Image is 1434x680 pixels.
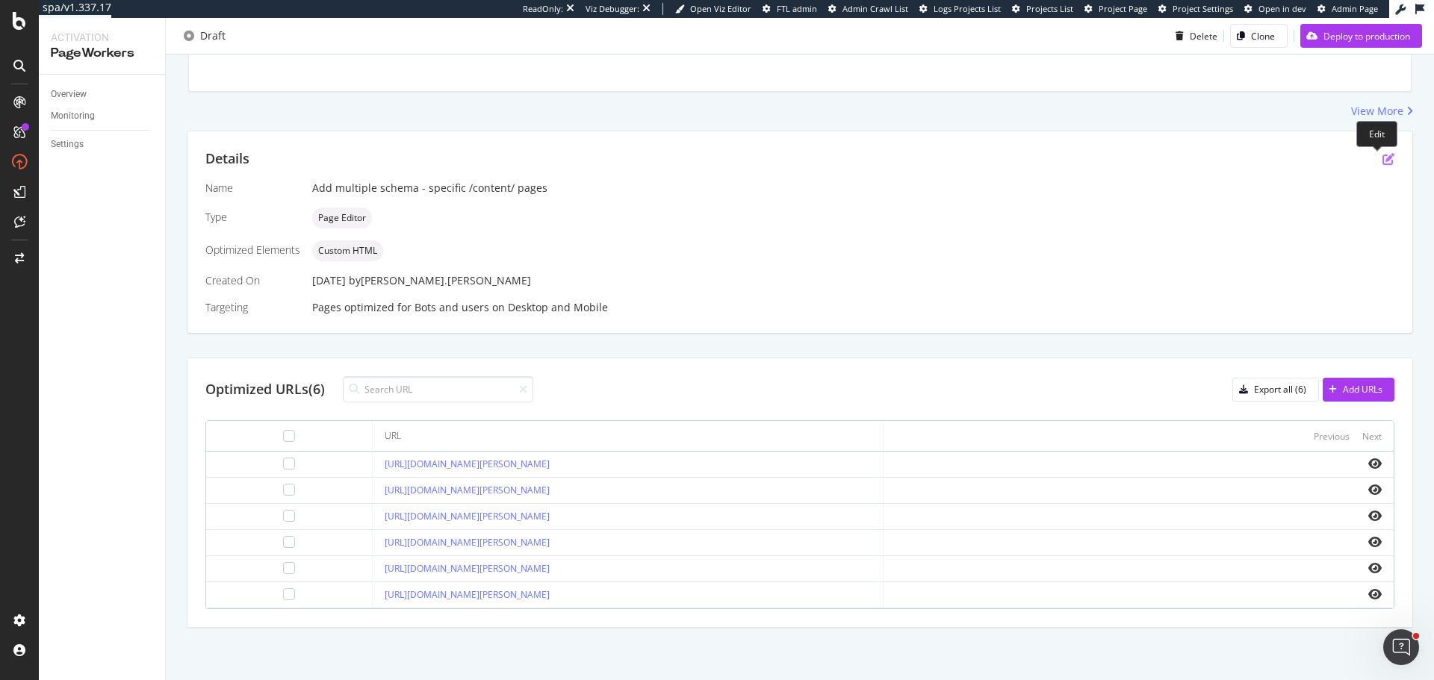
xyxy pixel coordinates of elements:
[1158,3,1233,15] a: Project Settings
[51,45,153,62] div: PageWorkers
[385,536,550,549] a: [URL][DOMAIN_NAME][PERSON_NAME]
[1362,430,1382,443] div: Next
[51,87,87,102] div: Overview
[1362,427,1382,445] button: Next
[385,562,550,575] a: [URL][DOMAIN_NAME][PERSON_NAME]
[385,429,401,443] div: URL
[1382,153,1394,165] div: pen-to-square
[1323,29,1410,42] div: Deploy to production
[586,3,639,15] div: Viz Debugger:
[1170,24,1217,48] button: Delete
[349,273,531,288] div: by [PERSON_NAME].[PERSON_NAME]
[777,3,817,14] span: FTL admin
[205,149,249,169] div: Details
[1332,3,1378,14] span: Admin Page
[385,510,550,523] a: [URL][DOMAIN_NAME][PERSON_NAME]
[205,181,300,196] div: Name
[385,588,550,601] a: [URL][DOMAIN_NAME][PERSON_NAME]
[312,181,1394,196] div: Add multiple schema - specific /content/ pages
[1232,378,1319,402] button: Export all (6)
[312,240,383,261] div: neutral label
[1368,588,1382,600] i: eye
[318,213,366,222] span: Page Editor
[1351,104,1403,119] div: View More
[415,300,489,315] div: Bots and users
[1084,3,1147,15] a: Project Page
[343,376,533,402] input: Search URL
[1230,24,1288,48] button: Clone
[1314,427,1350,445] button: Previous
[200,28,226,43] div: Draft
[1254,383,1306,396] div: Export all (6)
[51,108,155,124] a: Monitoring
[51,137,84,152] div: Settings
[934,3,1001,14] span: Logs Projects List
[1368,458,1382,470] i: eye
[1368,562,1382,574] i: eye
[312,208,372,228] div: neutral label
[51,108,95,124] div: Monitoring
[828,3,908,15] a: Admin Crawl List
[523,3,563,15] div: ReadOnly:
[763,3,817,15] a: FTL admin
[1258,3,1306,14] span: Open in dev
[1026,3,1073,14] span: Projects List
[385,458,550,470] a: [URL][DOMAIN_NAME][PERSON_NAME]
[842,3,908,14] span: Admin Crawl List
[1368,536,1382,548] i: eye
[1099,3,1147,14] span: Project Page
[205,243,300,258] div: Optimized Elements
[312,273,1394,288] div: [DATE]
[205,380,325,399] div: Optimized URLs (6)
[675,3,751,15] a: Open Viz Editor
[205,273,300,288] div: Created On
[1251,29,1275,42] div: Clone
[318,246,377,255] span: Custom HTML
[1173,3,1233,14] span: Project Settings
[1244,3,1306,15] a: Open in dev
[1012,3,1073,15] a: Projects List
[1300,24,1422,48] button: Deploy to production
[51,30,153,45] div: Activation
[1190,29,1217,42] div: Delete
[1323,378,1394,402] button: Add URLs
[919,3,1001,15] a: Logs Projects List
[1383,629,1419,665] iframe: Intercom live chat
[51,137,155,152] a: Settings
[1351,104,1413,119] a: View More
[312,300,1394,315] div: Pages optimized for on
[1317,3,1378,15] a: Admin Page
[1314,430,1350,443] div: Previous
[1343,383,1382,396] div: Add URLs
[1368,484,1382,496] i: eye
[51,87,155,102] a: Overview
[1368,510,1382,522] i: eye
[205,210,300,225] div: Type
[385,484,550,496] a: [URL][DOMAIN_NAME][PERSON_NAME]
[690,3,751,14] span: Open Viz Editor
[205,300,300,315] div: Targeting
[1356,121,1397,147] div: Edit
[508,300,608,315] div: Desktop and Mobile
